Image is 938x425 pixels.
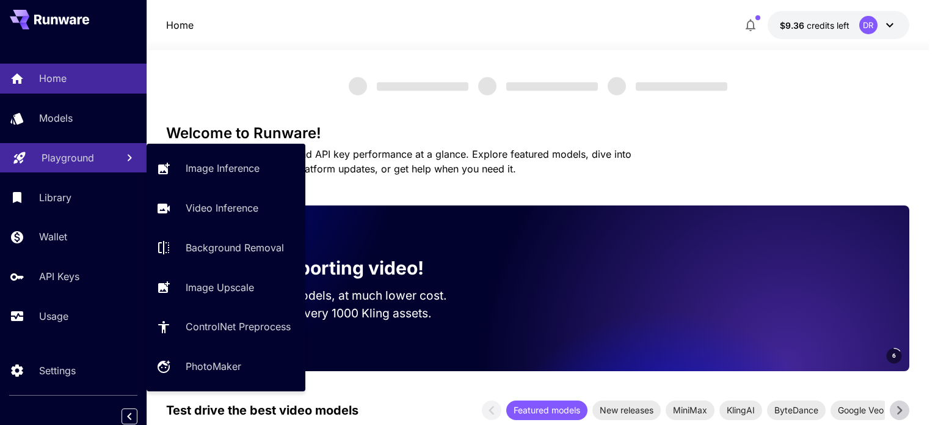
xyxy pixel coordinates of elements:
span: Check out your usage stats and API key performance at a glance. Explore featured models, dive int... [166,148,631,175]
p: ControlNet Preprocess [186,319,291,334]
div: DR [859,16,878,34]
p: Settings [39,363,76,378]
p: Models [39,111,73,125]
button: $9.35804 [768,11,909,39]
span: Google Veo [831,404,891,416]
p: API Keys [39,269,79,284]
p: Now supporting video! [220,254,424,282]
a: Image Upscale [147,272,305,302]
span: credits left [807,20,849,31]
p: Background Removal [186,240,284,255]
p: PhotoMaker [186,359,241,374]
span: New releases [592,404,661,416]
p: Playground [42,150,94,165]
p: Save up to $500 for every 1000 Kling assets. [186,305,470,322]
nav: breadcrumb [166,18,194,32]
p: Run the best video models, at much lower cost. [186,287,470,305]
a: Video Inference [147,193,305,223]
span: 6 [892,351,896,360]
button: Collapse sidebar [122,408,137,424]
p: Usage [39,309,68,323]
p: Library [39,190,71,205]
div: $9.35804 [780,19,849,32]
p: Image Upscale [186,280,254,295]
p: Wallet [39,229,67,244]
p: Home [166,18,194,32]
p: Home [39,71,67,86]
span: Featured models [506,404,587,416]
a: ControlNet Preprocess [147,312,305,342]
a: Image Inference [147,153,305,183]
span: $9.36 [780,20,807,31]
span: ByteDance [767,404,826,416]
span: MiniMax [666,404,714,416]
h3: Welcome to Runware! [166,125,909,142]
p: Test drive the best video models [166,401,358,419]
p: Video Inference [186,201,258,215]
p: Image Inference [186,161,260,176]
a: Background Removal [147,233,305,263]
span: KlingAI [719,404,762,416]
a: PhotoMaker [147,352,305,382]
